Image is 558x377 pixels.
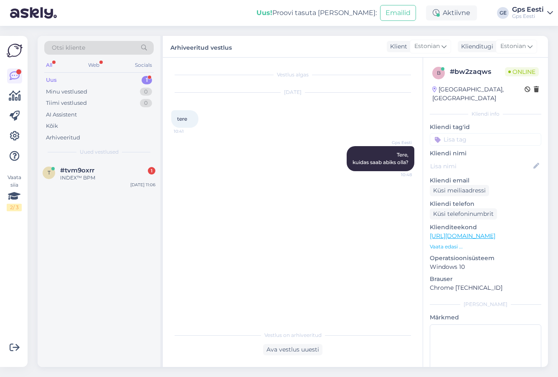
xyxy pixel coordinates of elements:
[387,42,407,51] div: Klient
[46,134,80,142] div: Arhiveeritud
[432,85,525,103] div: [GEOGRAPHIC_DATA], [GEOGRAPHIC_DATA]
[52,43,85,52] span: Otsi kliente
[7,204,22,211] div: 2 / 3
[140,99,152,107] div: 0
[512,13,544,20] div: Gps Eesti
[430,162,532,171] input: Lisa nimi
[174,128,205,134] span: 10:41
[430,223,541,232] p: Klienditeekond
[380,172,412,178] span: 10:48
[46,99,87,107] div: Tiimi vestlused
[430,200,541,208] p: Kliendi telefon
[263,344,322,355] div: Ava vestlus uuesti
[60,174,155,182] div: INDEX™ BPM
[430,313,541,322] p: Märkmed
[426,5,477,20] div: Aktiivne
[264,331,322,339] span: Vestlus on arhiveeritud
[142,76,152,84] div: 1
[430,283,541,292] p: Chrome [TECHNICAL_ID]
[130,182,155,188] div: [DATE] 11:06
[256,8,377,18] div: Proovi tasuta [PERSON_NAME]:
[48,170,51,176] span: t
[458,42,493,51] div: Klienditugi
[177,116,187,122] span: tere
[512,6,553,20] a: Gps EestiGps Eesti
[380,5,416,21] button: Emailid
[437,70,441,76] span: b
[380,139,412,146] span: Gps Eesti
[430,208,497,220] div: Küsi telefoninumbrit
[430,243,541,250] p: Vaata edasi ...
[414,42,440,51] span: Estonian
[46,88,87,96] div: Minu vestlused
[46,111,77,119] div: AI Assistent
[44,60,54,71] div: All
[46,76,57,84] div: Uus
[430,110,541,118] div: Kliendi info
[430,232,495,240] a: [URL][DOMAIN_NAME]
[430,263,541,271] p: Windows 10
[46,122,58,130] div: Kõik
[430,301,541,308] div: [PERSON_NAME]
[500,42,526,51] span: Estonian
[497,7,509,19] div: GE
[450,67,505,77] div: # bw2zaqws
[133,60,154,71] div: Socials
[512,6,544,13] div: Gps Eesti
[86,60,101,71] div: Web
[430,185,489,196] div: Küsi meiliaadressi
[171,89,414,96] div: [DATE]
[140,88,152,96] div: 0
[171,71,414,78] div: Vestlus algas
[430,133,541,146] input: Lisa tag
[430,149,541,158] p: Kliendi nimi
[7,43,23,58] img: Askly Logo
[256,9,272,17] b: Uus!
[430,123,541,132] p: Kliendi tag'id
[7,174,22,211] div: Vaata siia
[505,67,539,76] span: Online
[148,167,155,175] div: 1
[170,41,232,52] label: Arhiveeritud vestlus
[430,176,541,185] p: Kliendi email
[430,275,541,283] p: Brauser
[80,148,119,156] span: Uued vestlused
[430,254,541,263] p: Operatsioonisüsteem
[60,167,94,174] span: #tvm9oxrr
